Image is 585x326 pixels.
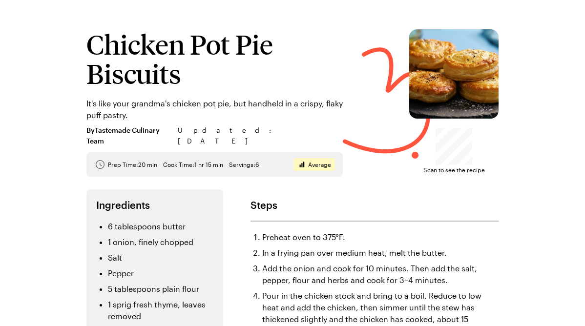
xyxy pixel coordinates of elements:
[262,231,499,243] li: Preheat oven to 375°F.
[178,125,343,146] span: Updated : [DATE]
[163,161,223,168] span: Cook Time: 1 hr 15 min
[262,247,499,259] li: In a frying pan over medium heat, melt the butter.
[108,299,213,322] li: 1 sprig fresh thyme, leaves removed
[108,283,213,295] li: 5 tablespoons plain flour
[251,199,499,211] h2: Steps
[308,161,331,168] span: Average
[108,252,213,264] li: Salt
[96,199,213,211] h2: Ingredients
[86,29,343,88] h1: Chicken Pot Pie Biscuits
[108,236,213,248] li: 1 onion, finely chopped
[423,165,485,175] span: Scan to see the recipe
[262,263,499,286] li: Add the onion and cook for 10 minutes. Then add the salt, pepper, flour and herbs and cook for 3–...
[86,98,343,121] p: It's like your grandma's chicken pot pie, but handheld in a crispy, flaky puff pastry.
[108,161,157,168] span: Prep Time: 20 min
[108,267,213,279] li: Pepper
[86,125,172,146] span: By Tastemade Culinary Team
[409,29,499,119] img: Chicken Pot Pie Biscuits
[229,161,259,168] span: Servings: 6
[108,221,213,232] li: 6 tablespoons butter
